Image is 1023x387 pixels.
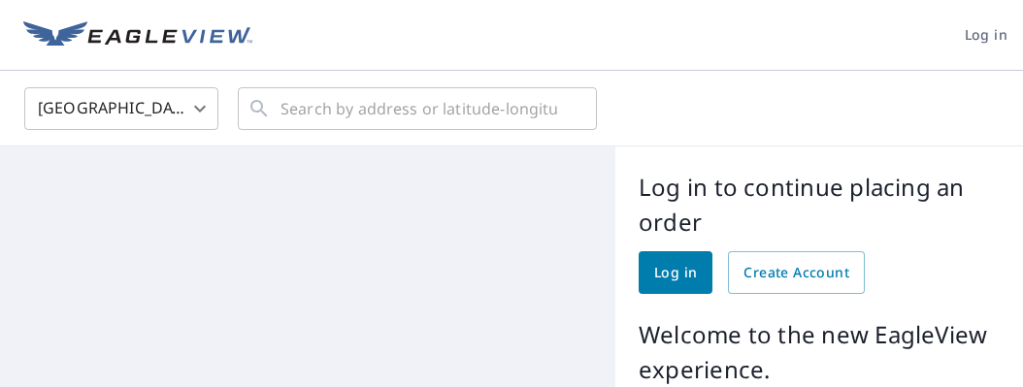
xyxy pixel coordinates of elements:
p: Log in to continue placing an order [639,170,1000,240]
span: Create Account [743,261,849,285]
a: Create Account [728,251,865,294]
p: Welcome to the new EagleView experience. [639,317,1000,387]
img: EV Logo [23,21,252,50]
div: [GEOGRAPHIC_DATA] [24,81,218,136]
span: Log in [965,23,1007,48]
span: Log in [654,261,697,285]
input: Search by address or latitude-longitude [280,81,557,136]
a: Log in [639,251,712,294]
